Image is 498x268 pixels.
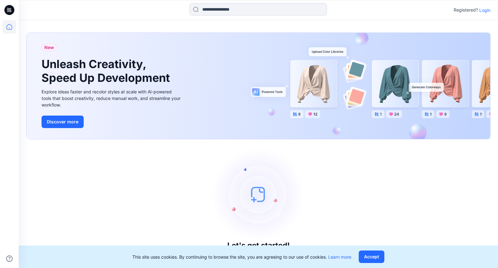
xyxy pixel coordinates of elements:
p: Registered? [454,6,478,14]
img: empty-state-image.svg [212,147,305,241]
p: Login [479,7,491,13]
p: This site uses cookies. By continuing to browse the site, you are agreeing to our use of cookies. [132,254,351,260]
span: New [44,44,54,51]
h3: Let's get started! [227,241,290,250]
button: Discover more [42,116,84,128]
div: Explore ideas faster and recolor styles at scale with AI-powered tools that boost creativity, red... [42,88,182,108]
button: Accept [359,251,384,263]
a: Learn more [328,254,351,260]
h1: Unleash Creativity, Speed Up Development [42,57,173,84]
a: Discover more [42,116,182,128]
